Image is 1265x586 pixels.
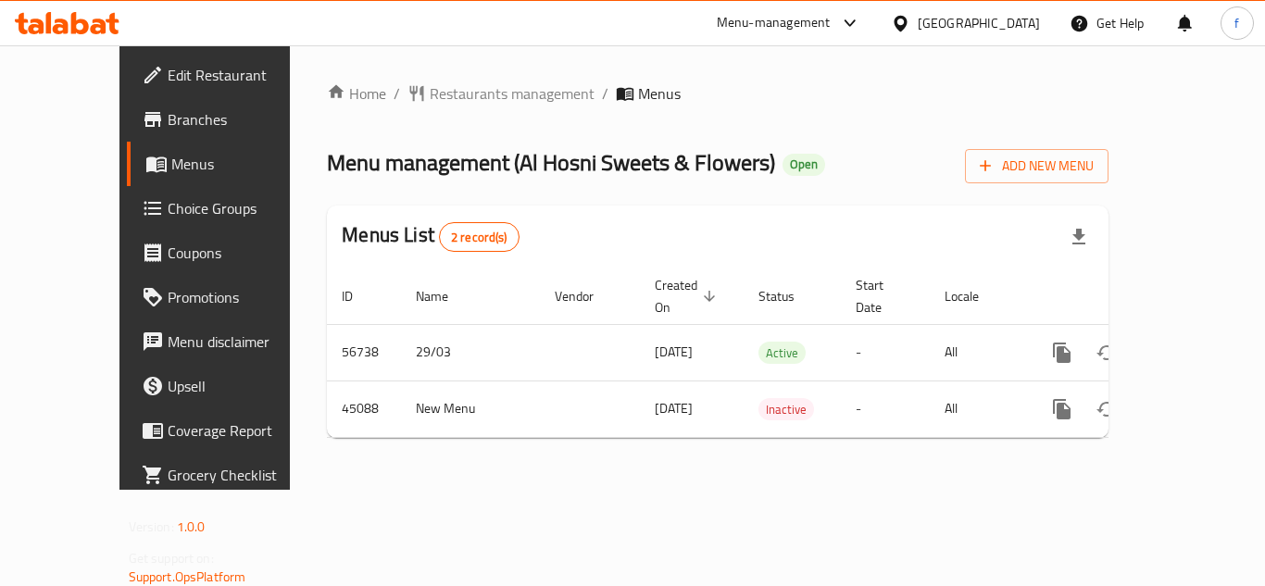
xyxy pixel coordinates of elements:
a: Home [327,82,386,105]
span: ID [342,285,377,307]
div: Export file [1057,215,1101,259]
td: 56738 [327,324,401,380]
span: Created On [655,274,721,318]
div: Total records count [439,222,520,252]
span: Open [783,156,825,172]
a: Grocery Checklist [127,453,331,497]
a: Coupons [127,231,331,275]
span: Upsell [168,375,316,397]
span: 1.0.0 [177,515,206,539]
a: Menus [127,142,331,186]
span: Promotions [168,286,316,308]
td: New Menu [401,380,540,437]
td: All [930,380,1025,437]
th: Actions [1025,268,1233,325]
span: [DATE] [655,340,693,364]
span: Locale [945,285,1003,307]
span: Menu management ( Al Hosni Sweets & Flowers ) [327,142,775,183]
span: Get support on: [129,546,214,570]
td: - [841,324,930,380]
span: [DATE] [655,396,693,420]
span: Branches [168,108,316,131]
span: Name [416,285,472,307]
a: Branches [127,97,331,142]
h2: Menus List [342,221,519,252]
a: Upsell [127,364,331,408]
a: Edit Restaurant [127,53,331,97]
a: Choice Groups [127,186,331,231]
span: Active [758,343,806,364]
li: / [602,82,608,105]
span: Restaurants management [430,82,595,105]
a: Restaurants management [407,82,595,105]
div: [GEOGRAPHIC_DATA] [918,13,1040,33]
span: Choice Groups [168,197,316,219]
span: f [1234,13,1239,33]
div: Open [783,154,825,176]
li: / [394,82,400,105]
button: more [1040,387,1084,431]
a: Coverage Report [127,408,331,453]
nav: breadcrumb [327,82,1108,105]
a: Promotions [127,275,331,319]
button: Change Status [1084,387,1129,431]
span: Add New Menu [980,155,1094,178]
span: Menus [638,82,681,105]
a: Menu disclaimer [127,319,331,364]
span: Start Date [856,274,908,318]
table: enhanced table [327,268,1233,438]
td: 29/03 [401,324,540,380]
button: Add New Menu [965,149,1108,183]
td: 45088 [327,380,401,437]
span: Vendor [555,285,618,307]
div: Inactive [758,398,814,420]
span: Edit Restaurant [168,64,316,86]
span: Inactive [758,399,814,420]
div: Menu-management [717,12,831,34]
span: Grocery Checklist [168,464,316,486]
span: Menu disclaimer [168,330,316,353]
button: more [1040,330,1084,375]
td: All [930,324,1025,380]
span: 2 record(s) [440,229,519,246]
span: Version: [129,515,174,539]
div: Active [758,342,806,364]
button: Change Status [1084,330,1129,375]
span: Menus [171,153,316,175]
span: Coupons [168,242,316,264]
span: Coverage Report [168,419,316,442]
span: Status [758,285,819,307]
td: - [841,380,930,437]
